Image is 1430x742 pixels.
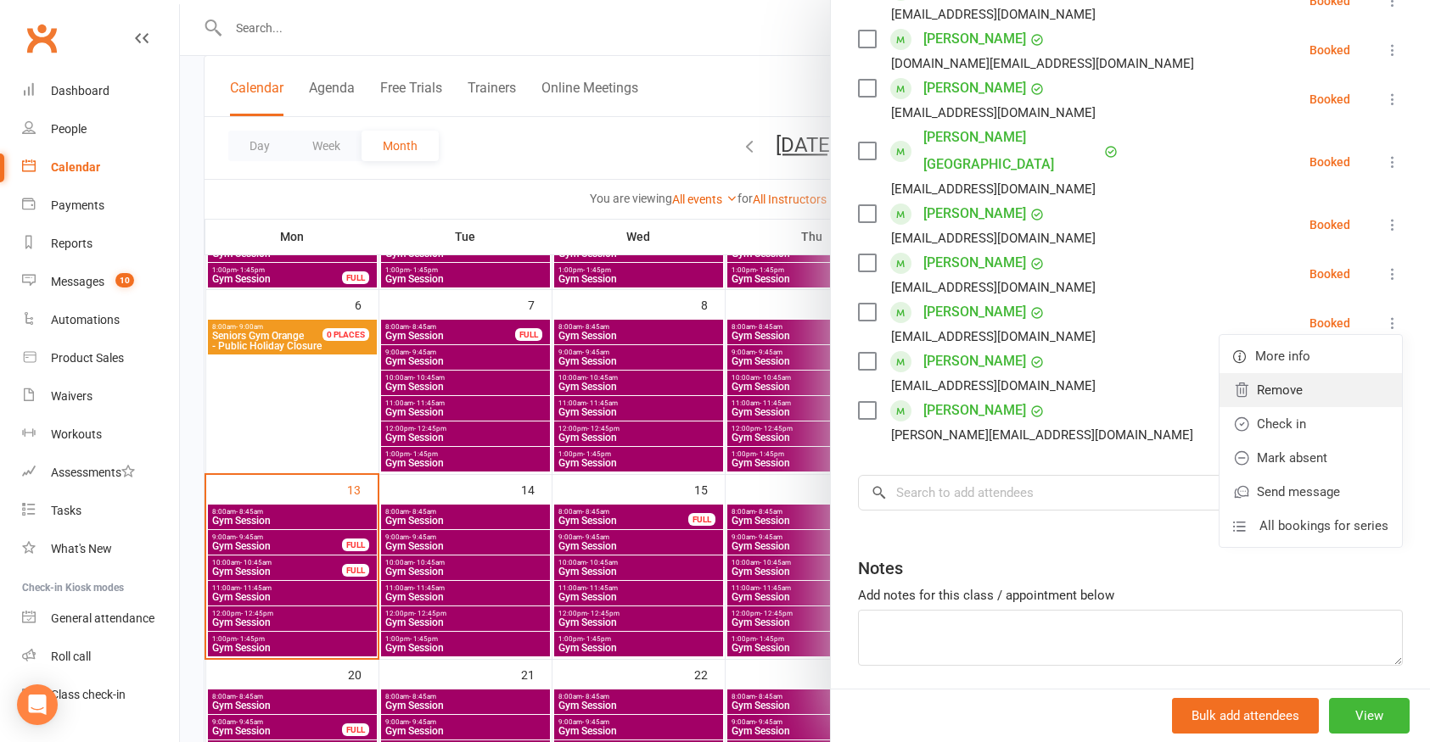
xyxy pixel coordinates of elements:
div: Booked [1309,317,1350,329]
a: Workouts [22,416,179,454]
a: People [22,110,179,148]
span: All bookings for series [1259,516,1388,536]
div: Add notes for this class / appointment below [858,585,1403,605]
a: Calendar [22,148,179,187]
div: [EMAIL_ADDRESS][DOMAIN_NAME] [891,276,1096,298]
div: Class check-in [51,688,126,701]
a: Remove [1220,373,1402,407]
div: Tasks [51,504,81,517]
div: [PERSON_NAME][EMAIL_ADDRESS][DOMAIN_NAME] [891,424,1193,446]
div: Dashboard [51,84,109,98]
div: [EMAIL_ADDRESS][DOMAIN_NAME] [891,3,1096,25]
div: People [51,122,87,136]
a: [PERSON_NAME] [923,397,1026,424]
a: Reports [22,225,179,263]
div: Booked [1309,219,1350,231]
a: [PERSON_NAME] [923,298,1026,326]
div: General attendance [51,611,154,625]
a: [PERSON_NAME] [923,249,1026,276]
a: Check in [1220,407,1402,441]
a: General attendance kiosk mode [22,600,179,638]
a: Tasks [22,492,179,530]
a: [PERSON_NAME] [923,25,1026,53]
a: [PERSON_NAME] [923,348,1026,375]
a: Assessments [22,454,179,492]
div: Roll call [51,650,91,663]
div: [DOMAIN_NAME][EMAIL_ADDRESS][DOMAIN_NAME] [891,53,1194,75]
a: Roll call [22,638,179,676]
div: [EMAIL_ADDRESS][DOMAIN_NAME] [891,375,1096,397]
a: Product Sales [22,339,179,377]
div: Payments [51,198,104,212]
a: Automations [22,301,179,339]
input: Search to add attendees [858,475,1403,510]
div: Booked [1309,156,1350,168]
a: More info [1220,339,1402,373]
div: Reports [51,237,93,250]
a: Messages 10 [22,263,179,301]
a: Dashboard [22,72,179,110]
div: Automations [51,313,120,326]
a: Class kiosk mode [22,676,179,714]
div: Notes [858,556,903,580]
div: Product Sales [51,351,124,365]
div: Workouts [51,427,102,441]
a: Mark absent [1220,441,1402,475]
div: [EMAIL_ADDRESS][DOMAIN_NAME] [891,102,1096,124]
div: Messages [51,275,104,288]
div: [EMAIL_ADDRESS][DOMAIN_NAME] [891,227,1096,249]
a: Clubworx [20,17,63,59]
div: Booked [1309,268,1350,280]
div: [EMAIL_ADDRESS][DOMAIN_NAME] [891,178,1096,200]
a: All bookings for series [1220,509,1402,543]
a: Waivers [22,377,179,416]
div: Booked [1309,93,1350,105]
button: View [1329,698,1410,734]
a: Payments [22,187,179,225]
a: [PERSON_NAME] [923,75,1026,102]
button: Bulk add attendees [1172,698,1319,734]
span: 10 [115,273,134,287]
div: Booked [1309,44,1350,56]
div: Calendar [51,160,100,174]
a: Send message [1220,475,1402,509]
div: Open Intercom Messenger [17,684,58,725]
div: Waivers [51,389,93,403]
div: Assessments [51,466,135,479]
a: [PERSON_NAME] [923,200,1026,227]
div: [EMAIL_ADDRESS][DOMAIN_NAME] [891,326,1096,348]
div: What's New [51,542,112,555]
span: More info [1255,346,1310,366]
a: [PERSON_NAME][GEOGRAPHIC_DATA] [923,124,1100,178]
a: What's New [22,530,179,568]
